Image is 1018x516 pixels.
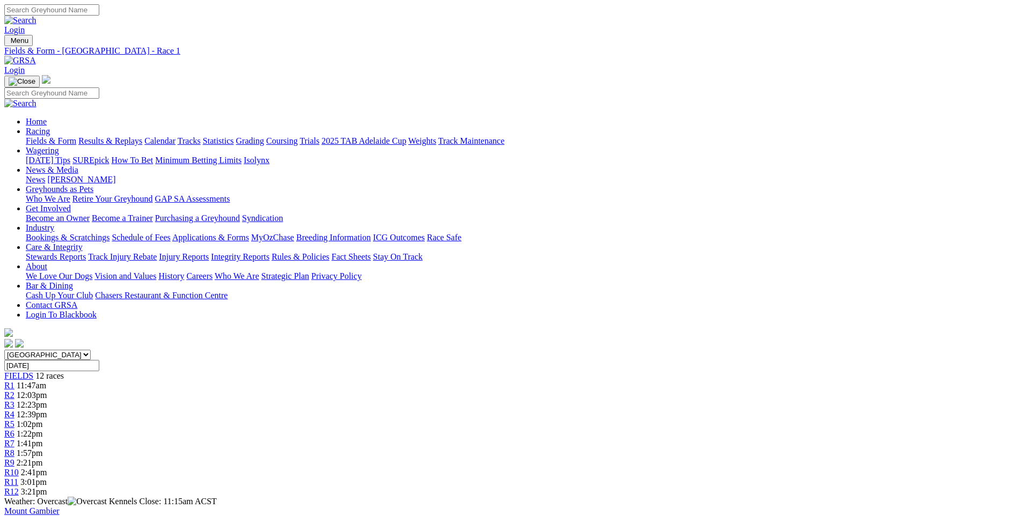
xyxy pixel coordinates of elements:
a: Statistics [203,136,234,145]
a: MyOzChase [251,233,294,242]
a: Track Maintenance [438,136,504,145]
div: Greyhounds as Pets [26,194,1014,204]
a: R3 [4,400,14,409]
img: twitter.svg [15,339,24,348]
a: R6 [4,429,14,438]
span: 2:41pm [21,468,47,477]
a: About [26,262,47,271]
a: Integrity Reports [211,252,269,261]
a: Become an Owner [26,213,90,223]
a: Isolynx [244,156,269,165]
div: Wagering [26,156,1014,165]
a: Mount Gambier [4,506,60,515]
a: Contact GRSA [26,300,77,309]
a: Get Involved [26,204,71,213]
a: History [158,271,184,281]
img: facebook.svg [4,339,13,348]
a: GAP SA Assessments [155,194,230,203]
a: Grading [236,136,264,145]
a: Syndication [242,213,283,223]
a: SUREpick [72,156,109,165]
a: Who We Are [26,194,70,203]
a: Tracks [178,136,201,145]
a: Cash Up Your Club [26,291,93,300]
a: News & Media [26,165,78,174]
div: Get Involved [26,213,1014,223]
a: Breeding Information [296,233,371,242]
img: logo-grsa-white.png [4,328,13,337]
a: Weights [408,136,436,145]
span: 1:41pm [17,439,43,448]
span: 1:02pm [17,419,43,429]
span: R10 [4,468,19,477]
a: R8 [4,448,14,458]
a: Greyhounds as Pets [26,185,93,194]
img: logo-grsa-white.png [42,75,50,84]
a: [DATE] Tips [26,156,70,165]
a: Careers [186,271,213,281]
a: Fields & Form - [GEOGRAPHIC_DATA] - Race 1 [4,46,1014,56]
a: Retire Your Greyhound [72,194,153,203]
a: R1 [4,381,14,390]
button: Toggle navigation [4,35,33,46]
span: Weather: Overcast [4,497,109,506]
span: 12:03pm [17,390,47,400]
a: R12 [4,487,19,496]
span: Menu [11,36,28,45]
span: 11:47am [17,381,46,390]
a: Strategic Plan [261,271,309,281]
span: 12 races [35,371,64,380]
span: 12:23pm [17,400,47,409]
a: R11 [4,477,18,486]
a: We Love Our Dogs [26,271,92,281]
a: Login [4,25,25,34]
a: Become a Trainer [92,213,153,223]
a: Fields & Form [26,136,76,145]
a: [PERSON_NAME] [47,175,115,184]
a: Trials [299,136,319,145]
a: Purchasing a Greyhound [155,213,240,223]
span: FIELDS [4,371,33,380]
a: Privacy Policy [311,271,362,281]
a: Home [26,117,47,126]
span: R5 [4,419,14,429]
span: 1:57pm [17,448,43,458]
img: Overcast [68,497,107,506]
span: 12:39pm [17,410,47,419]
input: Search [4,4,99,16]
img: Search [4,99,36,108]
input: Select date [4,360,99,371]
a: R9 [4,458,14,467]
a: Login To Blackbook [26,310,97,319]
a: Race Safe [427,233,461,242]
span: 1:22pm [17,429,43,438]
a: Bookings & Scratchings [26,233,109,242]
div: Care & Integrity [26,252,1014,262]
a: Industry [26,223,54,232]
div: Bar & Dining [26,291,1014,300]
div: Industry [26,233,1014,242]
div: Racing [26,136,1014,146]
span: 3:01pm [20,477,47,486]
a: Injury Reports [159,252,209,261]
a: 2025 TAB Adelaide Cup [321,136,406,145]
a: ICG Outcomes [373,233,424,242]
a: How To Bet [112,156,153,165]
span: R7 [4,439,14,448]
a: Who We Are [215,271,259,281]
span: 3:21pm [21,487,47,496]
a: R4 [4,410,14,419]
a: Schedule of Fees [112,233,170,242]
span: Kennels Close: 11:15am ACST [109,497,217,506]
a: Coursing [266,136,298,145]
a: Wagering [26,146,59,155]
button: Toggle navigation [4,76,40,87]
